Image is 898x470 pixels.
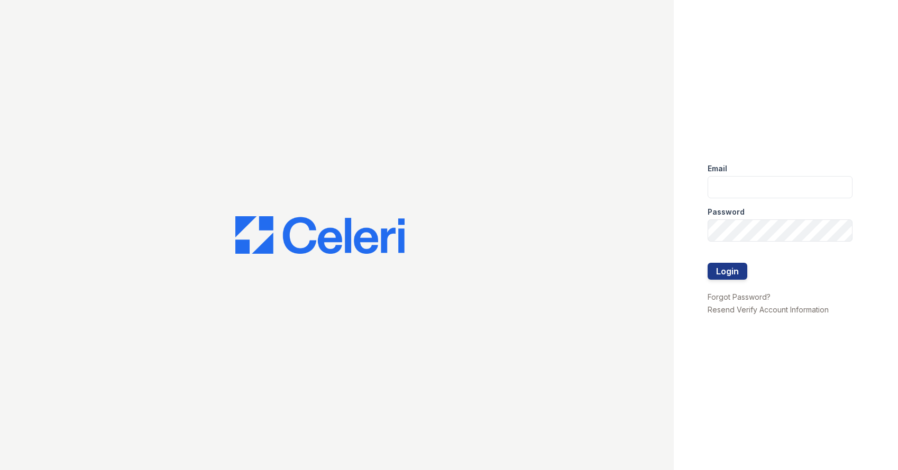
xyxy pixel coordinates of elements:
img: CE_Logo_Blue-a8612792a0a2168367f1c8372b55b34899dd931a85d93a1a3d3e32e68fde9ad4.png [235,216,405,254]
label: Password [708,207,745,217]
label: Email [708,163,727,174]
button: Login [708,263,747,280]
a: Resend Verify Account Information [708,305,829,314]
a: Forgot Password? [708,292,771,301]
